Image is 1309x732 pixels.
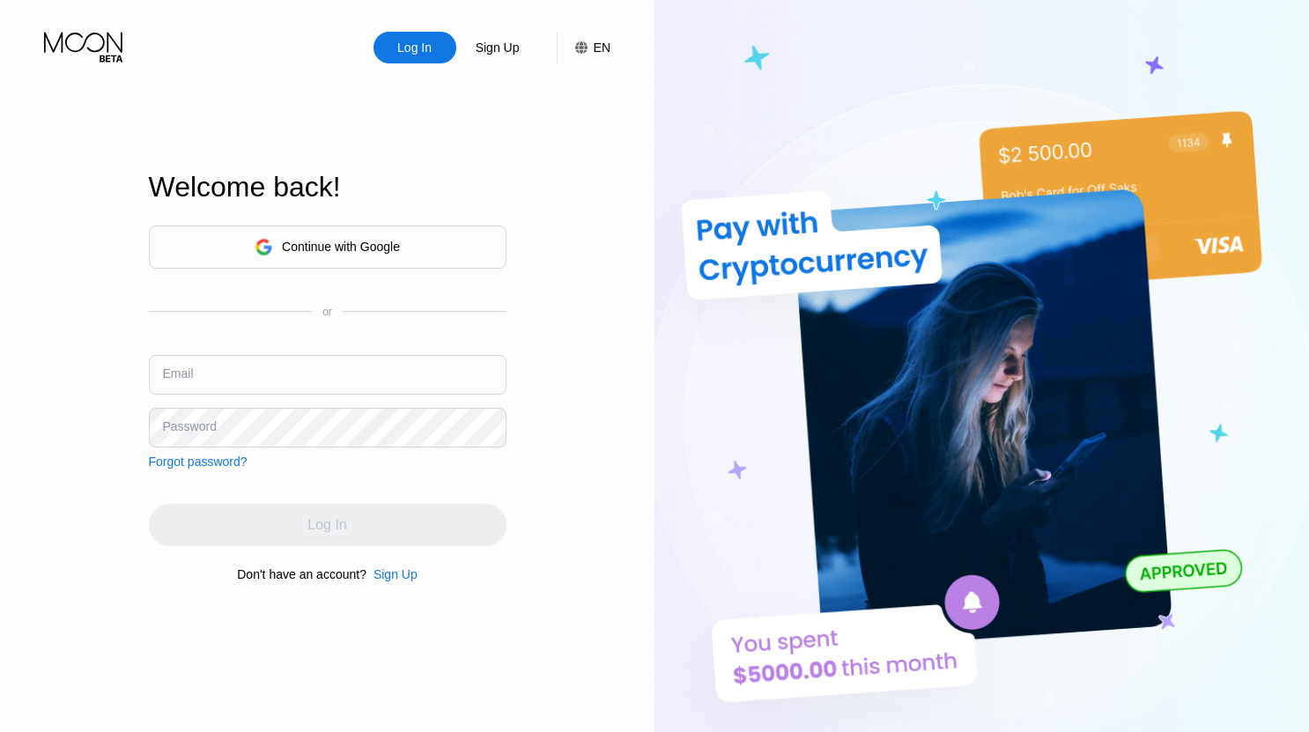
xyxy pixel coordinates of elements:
[282,240,400,254] div: Continue with Google
[373,567,418,581] div: Sign Up
[474,39,521,56] div: Sign Up
[149,455,248,469] div: Forgot password?
[163,366,194,381] div: Email
[396,39,433,56] div: Log In
[237,567,366,581] div: Don't have an account?
[594,41,610,55] div: EN
[149,171,507,203] div: Welcome back!
[163,419,217,433] div: Password
[557,32,610,63] div: EN
[322,306,332,318] div: or
[149,226,507,269] div: Continue with Google
[456,32,539,63] div: Sign Up
[366,567,418,581] div: Sign Up
[373,32,456,63] div: Log In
